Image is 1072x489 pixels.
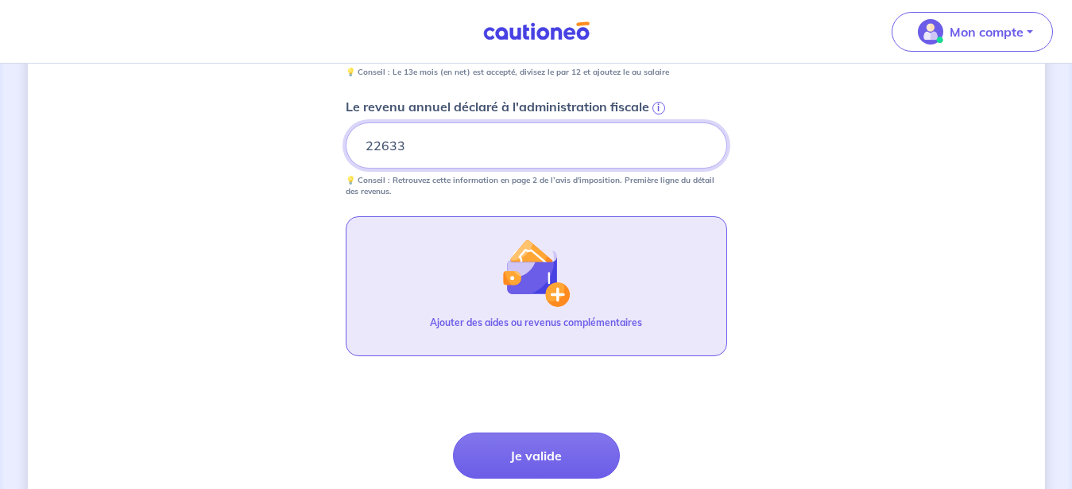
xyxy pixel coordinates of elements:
button: illu_wallet.svgAjouter des aides ou revenus complémentaires [346,216,727,356]
p: 💡 Conseil : Le 13e mois (en net) est accepté, divisez le par 12 et ajoutez le au salaire [346,67,669,78]
input: 20000€ [346,122,727,169]
span: i [652,102,665,114]
img: illu_wallet.svg [501,239,570,307]
button: Je valide [453,433,620,479]
button: illu_account_valid_menu.svgMon compte [892,12,1053,52]
p: Mon compte [950,22,1024,41]
img: Cautioneo [477,21,596,41]
p: Le revenu annuel déclaré à l'administration fiscale [346,97,649,116]
img: illu_account_valid_menu.svg [918,19,943,45]
p: Ajouter des aides ou revenus complémentaires [430,316,642,330]
p: 💡 Conseil : Retrouvez cette information en page 2 de l’avis d'imposition. Première ligne du détai... [346,175,727,197]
